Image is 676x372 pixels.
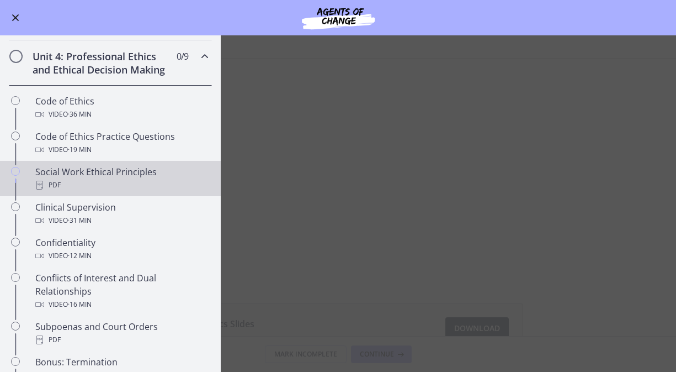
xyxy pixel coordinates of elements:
span: · 12 min [68,249,92,263]
div: Code of Ethics Practice Questions [35,130,207,156]
h2: Unit 4: Professional Ethics and Ethical Decision Making [33,50,167,76]
button: Enable menu [9,11,22,24]
div: Clinical Supervision [35,201,207,227]
span: · 31 min [68,214,92,227]
div: Video [35,143,207,156]
div: Video [35,214,207,227]
div: Subpoenas and Court Orders [35,320,207,347]
div: Video [35,108,207,121]
div: Video [35,249,207,263]
div: Conflicts of Interest and Dual Relationships [35,271,207,311]
div: PDF [35,179,207,192]
div: Confidentiality [35,236,207,263]
span: · 16 min [68,298,92,311]
span: · 36 min [68,108,92,121]
div: PDF [35,333,207,347]
span: 0 / 9 [177,50,188,63]
div: Code of Ethics [35,95,207,121]
div: Social Work Ethical Principles [35,165,207,192]
div: Video [35,298,207,311]
img: Agents of Change [272,4,404,31]
span: · 19 min [68,143,92,156]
